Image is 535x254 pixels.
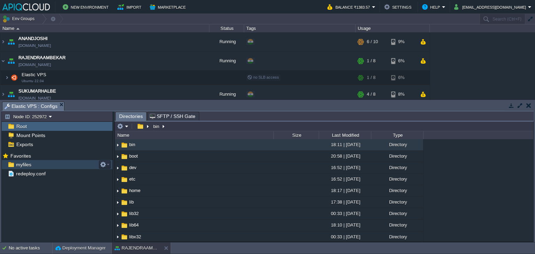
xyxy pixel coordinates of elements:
button: Balance ₹1383.57 [327,3,372,11]
div: Directory [371,231,423,242]
a: dev [128,165,138,170]
img: AMDAwAAAACH5BAEAAAAALAAAAAABAAEAAAICRAEAOw== [115,232,121,243]
div: 6% [391,51,414,70]
a: [DOMAIN_NAME] [18,61,51,68]
div: 18:10 | [DATE] [319,220,371,230]
a: libx32 [128,234,142,240]
a: RAJENDRAAMBEKAR [18,54,65,61]
div: 20:58 | [DATE] [319,151,371,161]
img: AMDAwAAAACH5BAEAAAAALAAAAAABAAEAAAICRAEAOw== [16,28,20,30]
span: Mount Points [15,132,46,138]
div: 00:33 | [DATE] [319,208,371,219]
div: 6% [391,71,414,85]
img: AMDAwAAAACH5BAEAAAAALAAAAAABAAEAAAICRAEAOw== [121,210,128,218]
div: Tags [245,24,355,32]
div: Type [372,131,423,139]
button: Settings [384,3,413,11]
a: bin [128,142,136,148]
img: AMDAwAAAACH5BAEAAAAALAAAAAABAAEAAAICRAEAOw== [6,32,16,51]
div: Directory [371,185,423,196]
button: Import [117,3,144,11]
span: etc [128,176,137,182]
img: AMDAwAAAACH5BAEAAAAALAAAAAABAAEAAAICRAEAOw== [115,197,121,208]
input: Click to enter the path [115,121,533,131]
img: AMDAwAAAACH5BAEAAAAALAAAAAABAAEAAAICRAEAOw== [115,140,121,150]
img: AMDAwAAAACH5BAEAAAAALAAAAAABAAEAAAICRAEAOw== [121,233,128,241]
span: home [128,188,141,193]
span: no SLB access [247,75,279,79]
span: Exports [15,141,34,148]
a: lib32 [128,211,140,216]
button: bin [152,123,161,129]
img: AMDAwAAAACH5BAEAAAAALAAAAAABAAEAAAICRAEAOw== [115,151,121,162]
div: Directory [371,151,423,161]
img: AMDAwAAAACH5BAEAAAAALAAAAAABAAEAAAICRAEAOw== [121,164,128,172]
img: AMDAwAAAACH5BAEAAAAALAAAAAABAAEAAAICRAEAOw== [121,199,128,206]
div: Size [274,131,319,139]
img: AMDAwAAAACH5BAEAAAAALAAAAAABAAEAAAICRAEAOw== [115,208,121,219]
a: Elastic VPSUbuntu 22.04 [21,72,47,77]
img: AMDAwAAAACH5BAEAAAAALAAAAAABAAEAAAICRAEAOw== [6,85,16,104]
div: Usage [356,24,429,32]
div: 6 / 10 [367,32,378,51]
a: ANANDJOSHI [18,35,48,42]
div: No active tasks [9,243,52,254]
div: 1 / 8 [367,71,375,85]
button: Node ID: 252972 [5,113,49,120]
div: Directory [371,208,423,219]
a: lib64 [128,222,140,228]
div: 16:52 | [DATE] [319,174,371,184]
img: AMDAwAAAACH5BAEAAAAALAAAAAABAAEAAAICRAEAOw== [121,222,128,229]
a: lib [128,199,135,205]
button: Env Groups [2,14,37,24]
a: SUKUMARHALBE [18,88,56,95]
div: 1 / 8 [367,51,375,70]
a: myfiles [15,161,32,168]
img: AMDAwAAAACH5BAEAAAAALAAAAAABAAEAAAICRAEAOw== [121,187,128,195]
a: boot [128,153,139,159]
button: RAJENDRAAMBEKAR [115,245,158,252]
a: redeploy.conf [15,170,47,177]
span: Elastic VPS : Configs [5,102,57,111]
div: Name [116,131,273,139]
img: AMDAwAAAACH5BAEAAAAALAAAAAABAAEAAAICRAEAOw== [115,220,121,231]
a: [DOMAIN_NAME] [18,42,51,49]
div: Running [209,51,244,70]
div: 16:52 | [DATE] [319,162,371,173]
img: AMDAwAAAACH5BAEAAAAALAAAAAABAAEAAAICRAEAOw== [5,71,9,85]
div: 9% [391,32,414,51]
span: Directories [119,112,143,121]
div: Running [209,85,244,104]
button: Marketplace [150,3,188,11]
div: Running [209,32,244,51]
span: Elastic VPS [21,72,47,78]
div: Directory [371,162,423,173]
img: AMDAwAAAACH5BAEAAAAALAAAAAABAAEAAAICRAEAOw== [121,176,128,183]
div: 18:11 | [DATE] [319,139,371,150]
div: Directory [371,220,423,230]
div: 17:38 | [DATE] [319,197,371,207]
button: [EMAIL_ADDRESS][DOMAIN_NAME] [454,3,528,11]
div: 18:17 | [DATE] [319,185,371,196]
button: Help [422,3,442,11]
span: Ubuntu 22.04 [22,79,44,83]
div: 4 / 8 [367,85,375,104]
span: SFTP / SSH Gate [150,112,195,120]
img: AMDAwAAAACH5BAEAAAAALAAAAAABAAEAAAICRAEAOw== [0,32,6,51]
a: [DOMAIN_NAME] [18,95,51,102]
img: AMDAwAAAACH5BAEAAAAALAAAAAABAAEAAAICRAEAOw== [0,51,6,70]
img: AMDAwAAAACH5BAEAAAAALAAAAAABAAEAAAICRAEAOw== [0,85,6,104]
a: Favorites [9,153,32,159]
